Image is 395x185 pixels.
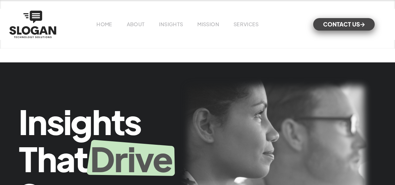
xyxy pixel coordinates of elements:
[197,21,219,27] a: MISSION
[234,21,259,27] a: SERVICES
[96,21,112,27] a: HOME
[87,138,175,178] span: Drive
[127,21,145,27] a: ABOUT
[159,21,183,27] a: INSIGHTS
[360,22,365,27] span: 
[313,18,375,31] a: CONTACT US
[8,9,58,40] a: home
